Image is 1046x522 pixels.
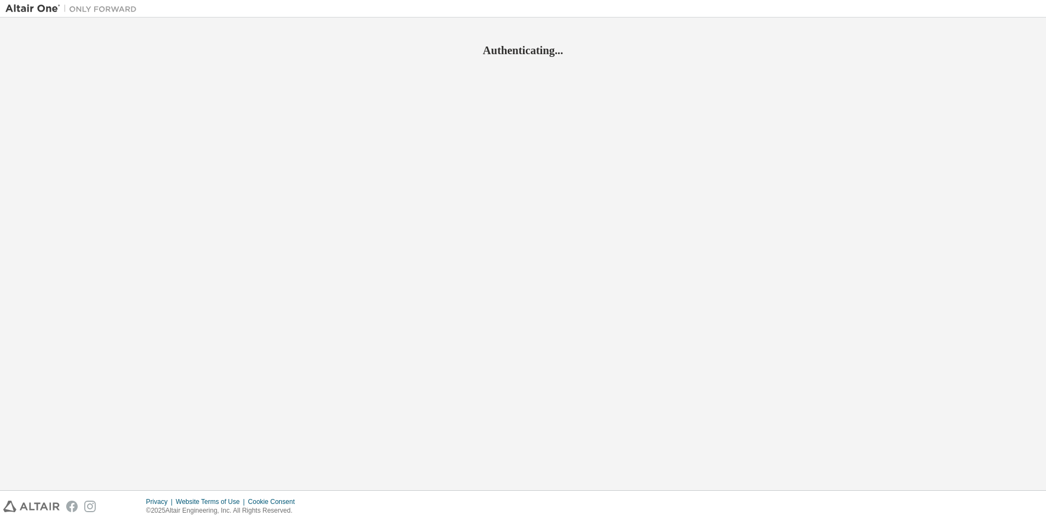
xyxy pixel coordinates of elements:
[66,501,78,512] img: facebook.svg
[176,497,248,506] div: Website Terms of Use
[5,3,142,14] img: Altair One
[5,43,1041,57] h2: Authenticating...
[248,497,301,506] div: Cookie Consent
[3,501,60,512] img: altair_logo.svg
[84,501,96,512] img: instagram.svg
[146,497,176,506] div: Privacy
[146,506,301,515] p: © 2025 Altair Engineering, Inc. All Rights Reserved.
